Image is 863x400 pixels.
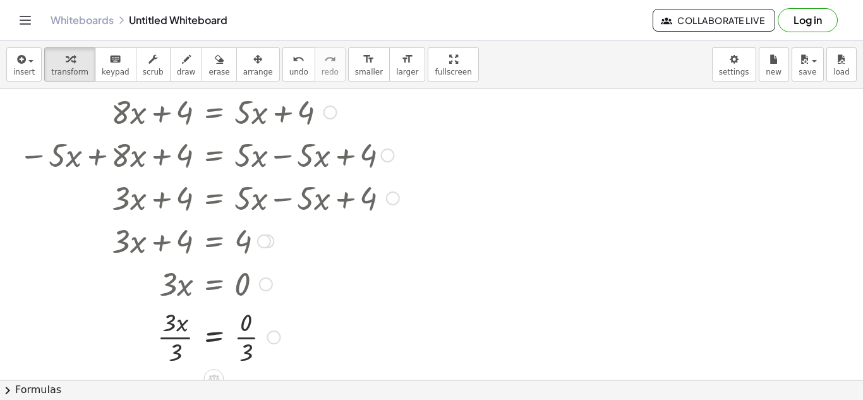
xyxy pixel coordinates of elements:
span: save [799,68,816,76]
i: undo [293,52,305,67]
button: load [826,47,857,82]
span: redo [322,68,339,76]
button: Toggle navigation [15,10,35,30]
button: scrub [136,47,171,82]
i: keyboard [109,52,121,67]
span: fullscreen [435,68,471,76]
span: smaller [355,68,383,76]
button: fullscreen [428,47,478,82]
button: draw [170,47,203,82]
span: erase [208,68,229,76]
span: new [766,68,782,76]
div: Apply the same math to both sides of the equation [203,369,224,389]
button: transform [44,47,95,82]
button: format_sizesmaller [348,47,390,82]
button: settings [712,47,756,82]
span: transform [51,68,88,76]
button: undoundo [282,47,315,82]
span: settings [719,68,749,76]
button: erase [202,47,236,82]
i: format_size [401,52,413,67]
i: redo [324,52,336,67]
a: Whiteboards [51,14,114,27]
span: keypad [102,68,130,76]
button: keyboardkeypad [95,47,136,82]
button: redoredo [315,47,346,82]
span: insert [13,68,35,76]
span: draw [177,68,196,76]
button: arrange [236,47,280,82]
button: format_sizelarger [389,47,425,82]
button: save [792,47,824,82]
i: format_size [363,52,375,67]
span: scrub [143,68,164,76]
span: larger [396,68,418,76]
span: Collaborate Live [663,15,764,26]
button: insert [6,47,42,82]
button: Collaborate Live [653,9,775,32]
span: undo [289,68,308,76]
span: load [833,68,850,76]
button: new [759,47,789,82]
button: Log in [778,8,838,32]
span: arrange [243,68,273,76]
